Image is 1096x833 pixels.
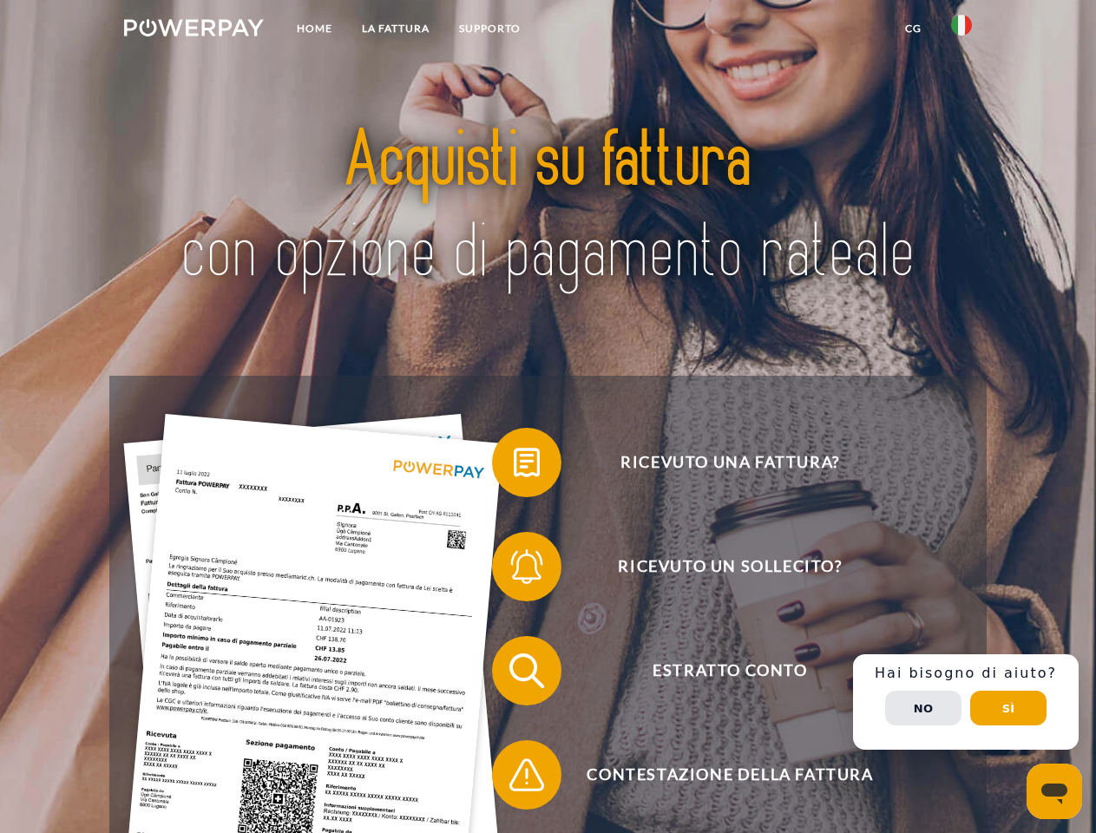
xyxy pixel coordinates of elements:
iframe: Pulsante per aprire la finestra di messaggistica [1027,764,1082,819]
img: qb_bill.svg [505,441,548,484]
button: Estratto conto [492,636,943,705]
span: Ricevuto un sollecito? [517,532,942,601]
button: No [885,691,961,725]
span: Ricevuto una fattura? [517,428,942,497]
img: title-powerpay_it.svg [166,83,930,332]
img: qb_search.svg [505,649,548,692]
a: LA FATTURA [347,13,444,44]
img: qb_warning.svg [505,753,548,797]
div: Schnellhilfe [853,654,1079,750]
button: Ricevuto una fattura? [492,428,943,497]
a: Supporto [444,13,535,44]
span: Estratto conto [517,636,942,705]
h3: Hai bisogno di aiuto? [863,665,1068,682]
a: CG [890,13,936,44]
span: Contestazione della fattura [517,740,942,810]
button: Ricevuto un sollecito? [492,532,943,601]
a: Home [282,13,347,44]
button: Contestazione della fattura [492,740,943,810]
img: it [951,15,972,36]
img: logo-powerpay-white.svg [124,19,264,36]
button: Sì [970,691,1047,725]
img: qb_bell.svg [505,545,548,588]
